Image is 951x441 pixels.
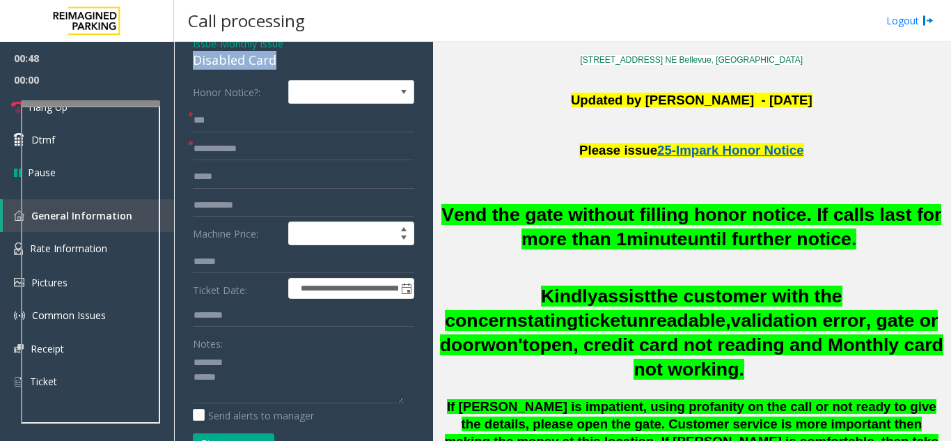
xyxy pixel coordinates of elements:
[440,310,938,355] span: validation error, gate or door
[578,310,627,331] span: ticket
[571,93,812,107] b: Updated by [PERSON_NAME] - [DATE]
[14,344,24,353] img: 'icon'
[528,334,943,380] span: open, credit card not reading and Monthly card not working.
[886,13,934,28] a: Logout
[189,278,285,299] label: Ticket Date:
[687,229,851,249] span: until further notice
[627,310,731,331] span: unreadable,
[14,242,23,255] img: 'icon'
[394,222,414,233] span: Increase value
[598,286,651,307] span: assist
[657,136,803,159] a: 25-Impark Honor Notice
[627,229,687,249] span: minute
[441,204,941,249] span: Vend the gate without filling honor notice. If calls last for more than 1
[14,310,25,321] img: 'icon'
[541,286,597,307] span: Kindly
[217,37,283,50] span: -
[657,143,803,157] span: 25-Impark Honor Notice
[181,3,312,38] h3: Call processing
[220,36,283,51] span: Monthly Issue
[14,278,24,287] img: 'icon'
[189,222,285,245] label: Machine Price:
[193,332,223,351] label: Notes:
[922,13,934,28] img: logout
[193,36,217,51] span: Issue
[3,199,174,232] a: General Information
[851,229,856,249] span: .
[445,286,842,331] span: the customer with the concern
[481,334,529,355] span: won't
[579,143,657,157] span: Please issue
[193,408,314,423] label: Send alerts to manager
[581,55,803,65] a: [STREET_ADDRESS] NE Bellevue, [GEOGRAPHIC_DATA]
[394,233,414,245] span: Decrease value
[193,51,414,70] div: Disabled Card
[398,279,414,298] span: Toggle popup
[14,376,23,388] img: 'icon'
[189,80,285,104] label: Honor Notice?:
[29,100,68,114] span: Hang Up
[517,310,578,331] span: stating
[14,210,24,221] img: 'icon'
